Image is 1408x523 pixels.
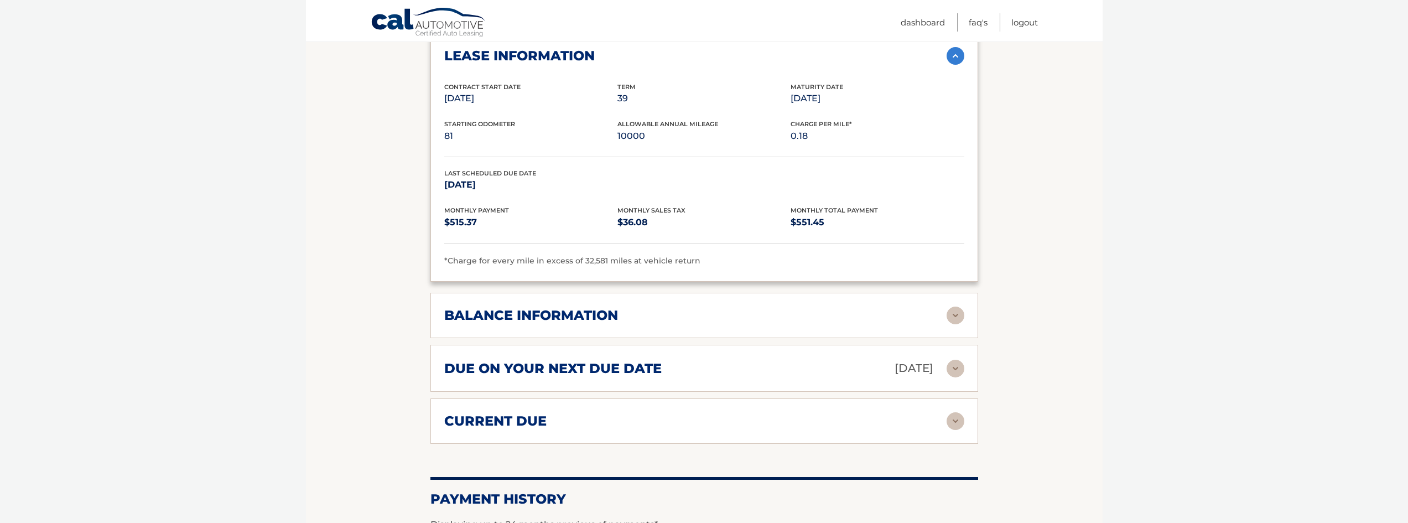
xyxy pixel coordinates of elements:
h2: balance information [444,307,618,324]
p: 10000 [617,128,791,144]
span: *Charge for every mile in excess of 32,581 miles at vehicle return [444,256,700,266]
span: Term [617,83,636,91]
a: Logout [1011,13,1038,32]
a: Dashboard [901,13,945,32]
p: 0.18 [791,128,964,144]
span: Monthly Total Payment [791,206,878,214]
h2: current due [444,413,547,429]
a: Cal Automotive [371,7,487,39]
p: [DATE] [895,359,933,378]
p: [DATE] [444,177,617,193]
span: Maturity Date [791,83,843,91]
img: accordion-rest.svg [947,360,964,377]
img: accordion-rest.svg [947,412,964,430]
span: Charge Per Mile* [791,120,852,128]
h2: Payment History [430,491,978,508]
p: [DATE] [791,91,964,106]
img: accordion-rest.svg [947,307,964,324]
p: [DATE] [444,91,617,106]
p: $36.08 [617,215,791,230]
span: Monthly Payment [444,206,509,214]
p: $551.45 [791,215,964,230]
span: Contract Start Date [444,83,521,91]
span: Starting Odometer [444,120,515,128]
span: Monthly Sales Tax [617,206,685,214]
h2: due on your next due date [444,360,662,377]
p: 39 [617,91,791,106]
h2: lease information [444,48,595,64]
p: $515.37 [444,215,617,230]
span: Allowable Annual Mileage [617,120,718,128]
p: 81 [444,128,617,144]
a: FAQ's [969,13,988,32]
span: Last Scheduled Due Date [444,169,536,177]
img: accordion-active.svg [947,47,964,65]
